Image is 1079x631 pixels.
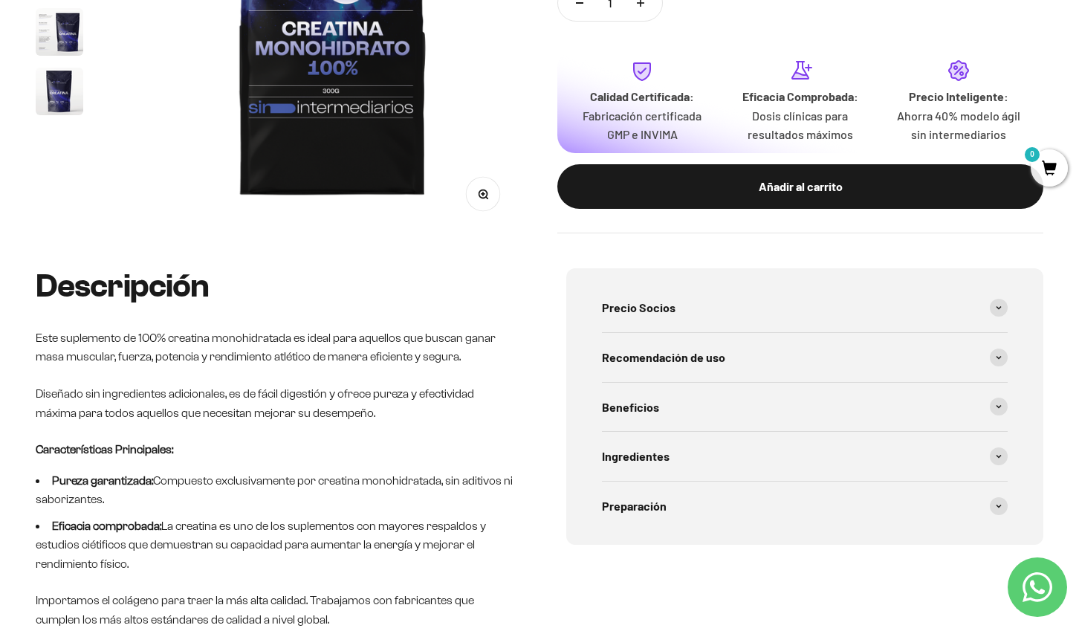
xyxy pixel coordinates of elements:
[36,471,513,509] li: Compuesto exclusivamente por creatina monohidratada, sin aditivos ni saborizantes.
[243,221,306,247] span: Enviar
[602,447,670,466] span: Ingredientes
[587,177,1014,196] div: Añadir al carrito
[1023,146,1041,164] mark: 0
[36,517,513,574] li: La creatina es uno de los suplementos con mayores respaldos y estudios ciétificos que demuestran ...
[36,329,513,366] p: Este suplemento de 100% creatina monohidratada es ideal para aquellos que buscan ganar masa muscu...
[602,333,1008,382] summary: Recomendación de uso
[742,89,858,103] strong: Eficacia Comprobada:
[891,106,1025,143] p: Ahorra 40% modelo ágil sin intermediarios
[18,71,308,111] div: Un aval de expertos o estudios clínicos en la página.
[909,89,1008,103] strong: Precio Inteligente:
[602,298,675,317] span: Precio Socios
[52,520,161,532] strong: Eficacia comprobada:
[602,496,667,516] span: Preparación
[602,348,725,367] span: Recomendación de uso
[575,106,710,143] p: Fabricación certificada GMP e INVIMA
[602,432,1008,481] summary: Ingredientes
[36,68,83,120] button: Ir al artículo 5
[1031,161,1068,178] a: 0
[18,144,308,170] div: Un mensaje de garantía de satisfacción visible.
[590,89,694,103] strong: Calidad Certificada:
[733,106,868,143] p: Dosis clínicas para resultados máximos
[36,268,513,304] h2: Descripción
[36,8,83,56] img: Suplemento Creatina Monohidrato - 300g
[557,164,1043,208] button: Añadir al carrito
[18,174,308,214] div: La confirmación de la pureza de los ingredientes.
[242,221,308,247] button: Enviar
[36,591,513,629] p: Importamos el colágeno para traer la más alta calidad. Trabajamos con fabricantes que cumplen los...
[18,24,308,58] p: ¿Qué te daría la seguridad final para añadir este producto a tu carrito?
[36,8,83,60] button: Ir al artículo 4
[18,114,308,140] div: Más detalles sobre la fecha exacta de entrega.
[36,68,83,115] img: Suplemento Creatina Monohidrato - 300g
[602,482,1008,531] summary: Preparación
[602,383,1008,432] summary: Beneficios
[602,398,659,417] span: Beneficios
[36,384,513,422] p: Diseñado sin ingredientes adicionales, es de fácil digestión y ofrece pureza y efectividad máxima...
[602,283,1008,332] summary: Precio Socios
[52,474,153,487] strong: Pureza garantizada:
[36,443,173,456] strong: Características Principales:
